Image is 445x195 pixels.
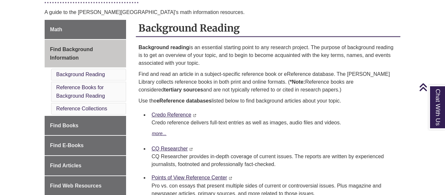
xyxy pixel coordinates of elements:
span: Math [50,27,62,32]
span: Find Background Information [50,47,93,61]
a: Reference Collections [56,106,108,111]
span: Find Web Resources [50,183,102,188]
a: Find Articles [45,156,126,175]
p: Credo reference delivers full-text entries as well as images, audio files and videos. [151,119,395,127]
p: Use the listed below to find background articles about your topic. [138,97,398,105]
i: This link opens in a new window [193,114,196,117]
span: Find Books [50,123,79,128]
div: CQ Researcher provides in-depth coverage of current issues. The reports are written by experience... [151,153,395,168]
a: Find Background Information [45,40,126,67]
a: Credo Reference [151,112,191,118]
a: CQ Researcher [151,146,188,151]
a: Math [45,20,126,39]
i: This link opens in a new window [229,177,232,180]
a: Background Reading [56,72,105,77]
a: Back to Top [419,83,443,91]
i: This link opens in a new window [189,148,193,151]
span: A guide to the [PERSON_NAME][GEOGRAPHIC_DATA]'s math information resources. [45,9,245,15]
p: Find and read an article in a subject-specific reference book or eReference database. The [PERSON... [138,70,398,94]
strong: eReference databases [156,98,211,104]
strong: *Note: [290,79,305,85]
strong: Background reading [138,45,189,50]
a: Points of View Reference Center [151,175,227,180]
a: Find E-Books [45,136,126,155]
p: is an essential starting point to any research project. The purpose of background reading is to g... [138,44,398,67]
a: Find Books [45,116,126,135]
button: more... [151,130,167,138]
h2: Background Reading [136,20,400,37]
a: Reference Books for Background Reading [56,85,105,99]
b: tertiary sources [164,87,203,92]
span: Find E-Books [50,143,84,148]
span: Find Articles [50,163,81,168]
